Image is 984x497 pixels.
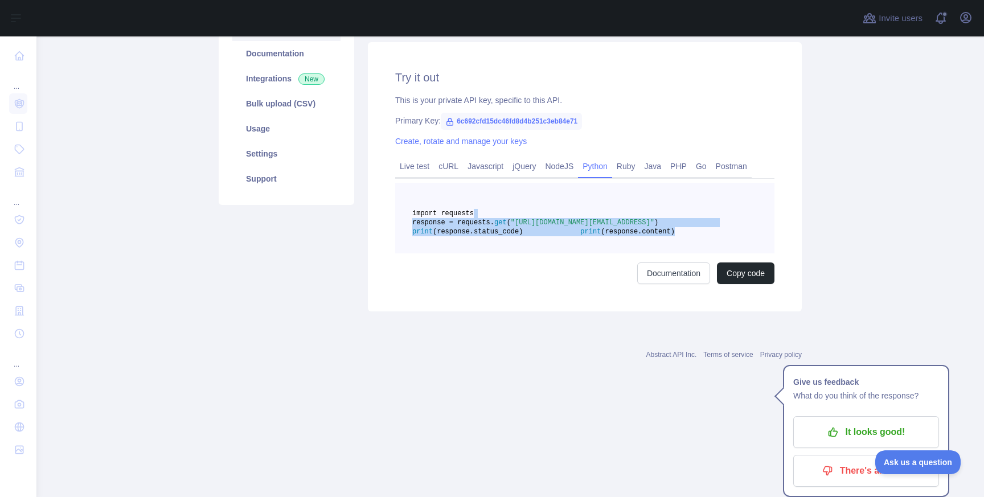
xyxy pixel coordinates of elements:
iframe: Toggle Customer Support [875,450,961,474]
span: 6c692cfd15dc46fd8d4b251c3eb84e71 [441,113,582,130]
button: Copy code [717,262,774,284]
span: print [580,228,601,236]
a: cURL [434,157,463,175]
span: ) [654,219,658,227]
span: response = requests. [412,219,494,227]
a: NodeJS [540,157,578,175]
a: Usage [232,116,341,141]
a: Javascript [463,157,508,175]
a: Ruby [612,157,640,175]
a: jQuery [508,157,540,175]
span: "[URL][DOMAIN_NAME][EMAIL_ADDRESS]" [511,219,654,227]
button: Invite users [860,9,925,27]
a: Java [640,157,666,175]
span: print [412,228,433,236]
a: Integrations New [232,66,341,91]
a: Python [578,157,612,175]
span: get [494,219,507,227]
a: Create, rotate and manage your keys [395,137,527,146]
a: Live test [395,157,434,175]
div: ... [9,184,27,207]
h2: Try it out [395,69,774,85]
a: Bulk upload (CSV) [232,91,341,116]
span: ( [507,219,511,227]
div: ... [9,346,27,369]
a: Privacy policy [760,351,802,359]
a: Documentation [637,262,710,284]
span: import requests [412,210,474,217]
div: Primary Key: [395,115,774,126]
span: (response.content) [601,228,675,236]
div: ... [9,68,27,91]
a: Settings [232,141,341,166]
a: Postman [711,157,752,175]
a: Documentation [232,41,341,66]
a: Abstract API Inc. [646,351,697,359]
span: (response.status_code) [433,228,523,236]
a: PHP [666,157,691,175]
span: Invite users [879,12,922,25]
span: New [298,73,325,85]
a: Go [691,157,711,175]
a: Terms of service [703,351,753,359]
div: This is your private API key, specific to this API. [395,95,774,106]
a: Support [232,166,341,191]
